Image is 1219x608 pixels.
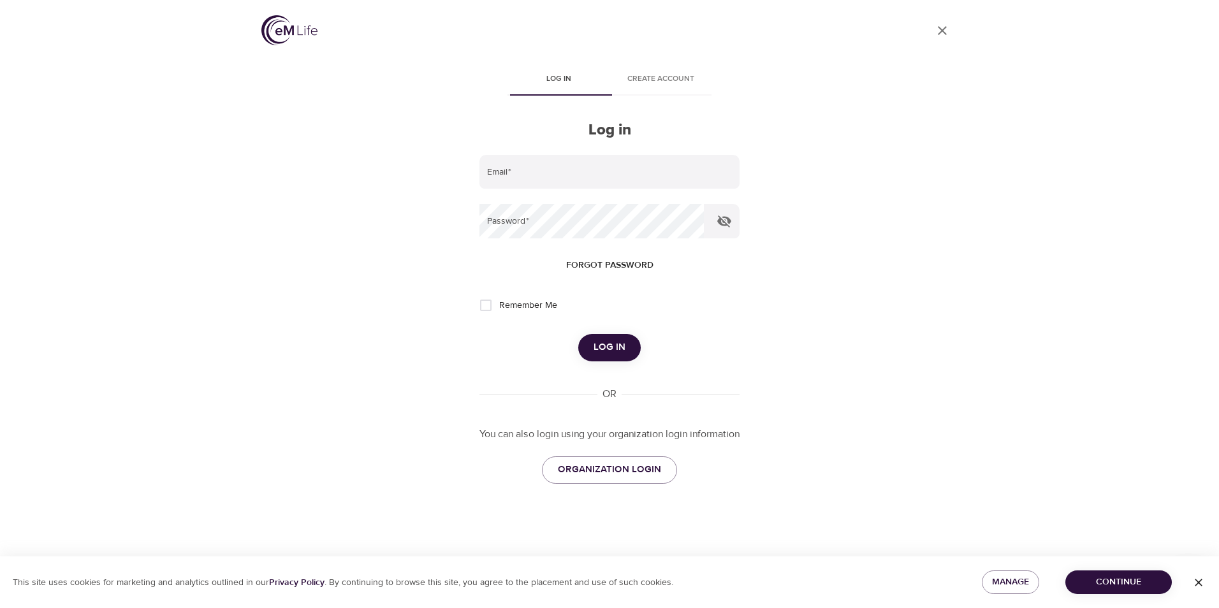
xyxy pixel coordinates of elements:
a: Privacy Policy [269,577,325,588]
p: You can also login using your organization login information [479,427,740,442]
h2: Log in [479,121,740,140]
button: Log in [578,334,641,361]
div: OR [597,387,622,402]
a: ORGANIZATION LOGIN [542,456,677,483]
span: Log in [594,339,625,356]
span: Log in [515,73,602,86]
span: Manage [992,574,1029,590]
a: close [927,15,958,46]
span: Continue [1076,574,1162,590]
span: Forgot password [566,257,653,273]
span: Remember Me [499,299,557,312]
button: Continue [1065,570,1172,594]
span: Create account [617,73,704,86]
div: disabled tabs example [479,65,740,96]
button: Forgot password [561,254,659,277]
button: Manage [982,570,1039,594]
img: logo [261,15,318,45]
span: ORGANIZATION LOGIN [558,461,661,478]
